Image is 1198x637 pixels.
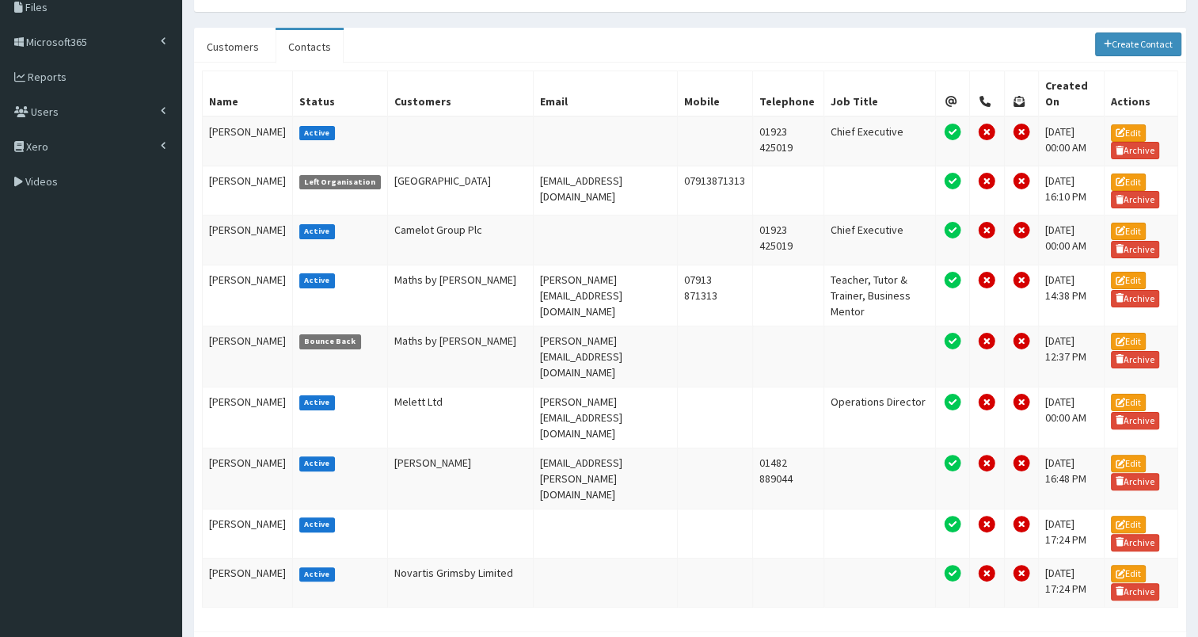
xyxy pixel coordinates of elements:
td: Camelot Group Plc [387,216,534,265]
td: [PERSON_NAME] [203,116,293,166]
label: Bounce Back [299,334,361,349]
a: Edit [1111,565,1146,582]
td: 07913 871313 [677,265,752,326]
a: Contacts [276,30,344,63]
td: Chief Executive [823,216,935,265]
td: Operations Director [823,387,935,448]
td: [PERSON_NAME] [203,387,293,448]
a: Edit [1111,394,1146,411]
span: Videos [25,174,58,189]
span: Microsoft365 [26,35,87,49]
td: [DATE] 00:00 AM [1038,116,1104,166]
a: Archive [1111,290,1160,307]
td: Maths by [PERSON_NAME] [387,265,534,326]
td: Teacher, Tutor & Trainer, Business Mentor [823,265,935,326]
td: [PERSON_NAME] [203,166,293,216]
td: Maths by [PERSON_NAME] [387,326,534,387]
td: [PERSON_NAME] [203,265,293,326]
a: Edit [1111,174,1146,191]
td: 07913871313 [677,166,752,216]
td: [EMAIL_ADDRESS][DOMAIN_NAME] [534,166,677,216]
td: [DATE] 16:10 PM [1038,166,1104,216]
td: [DATE] 12:37 PM [1038,326,1104,387]
a: Archive [1111,473,1160,490]
td: [PERSON_NAME] [387,448,534,509]
th: Email Permission [936,71,970,116]
td: [DATE] 14:38 PM [1038,265,1104,326]
th: Created On [1038,71,1104,116]
label: Active [299,395,335,410]
td: [GEOGRAPHIC_DATA] [387,166,534,216]
a: Archive [1111,241,1160,258]
span: Xero [26,139,48,154]
th: Telephone [752,71,823,116]
span: Users [31,105,59,119]
a: Create Contact [1095,32,1182,56]
label: Active [299,456,335,471]
a: Customers [194,30,272,63]
label: Active [299,224,335,238]
td: [EMAIL_ADDRESS][PERSON_NAME][DOMAIN_NAME] [534,448,677,509]
label: Left Organisation [299,175,381,189]
th: Customers [387,71,534,116]
a: Edit [1111,516,1146,533]
label: Active [299,126,335,140]
td: 01482 889044 [752,448,823,509]
td: [DATE] 00:00 AM [1038,216,1104,265]
td: Chief Executive [823,116,935,166]
label: Active [299,517,335,532]
th: Name [203,71,293,116]
label: Active [299,567,335,582]
a: Archive [1111,142,1160,159]
th: Actions [1104,71,1177,116]
td: [PERSON_NAME] [203,509,293,558]
th: Mobile [677,71,752,116]
th: Telephone Permission [970,71,1004,116]
td: [DATE] 17:24 PM [1038,509,1104,558]
a: Edit [1111,333,1146,350]
td: [DATE] 00:00 AM [1038,387,1104,448]
span: Reports [28,70,67,84]
a: Archive [1111,534,1160,551]
th: Status [293,71,388,116]
a: Edit [1111,124,1146,142]
a: Archive [1111,351,1160,368]
th: Email [534,71,677,116]
td: [PERSON_NAME] [203,448,293,509]
th: Job Title [823,71,935,116]
a: Archive [1111,412,1160,429]
td: 01923 425019 [752,116,823,166]
td: [PERSON_NAME][EMAIL_ADDRESS][DOMAIN_NAME] [534,326,677,387]
a: Edit [1111,223,1146,240]
label: Active [299,273,335,288]
a: Archive [1111,583,1160,601]
a: Archive [1111,191,1160,208]
td: [DATE] 16:48 PM [1038,448,1104,509]
td: Novartis Grimsby Limited [387,558,534,607]
td: Melett Ltd [387,387,534,448]
td: [PERSON_NAME] [203,326,293,387]
td: [PERSON_NAME][EMAIL_ADDRESS][DOMAIN_NAME] [534,387,677,448]
td: [PERSON_NAME] [203,216,293,265]
a: Edit [1111,455,1146,472]
td: [PERSON_NAME] [203,558,293,607]
td: 01923 425019 [752,216,823,265]
th: Post Permission [1004,71,1038,116]
td: [DATE] 17:24 PM [1038,558,1104,607]
td: [PERSON_NAME][EMAIL_ADDRESS][DOMAIN_NAME] [534,265,677,326]
a: Edit [1111,272,1146,289]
